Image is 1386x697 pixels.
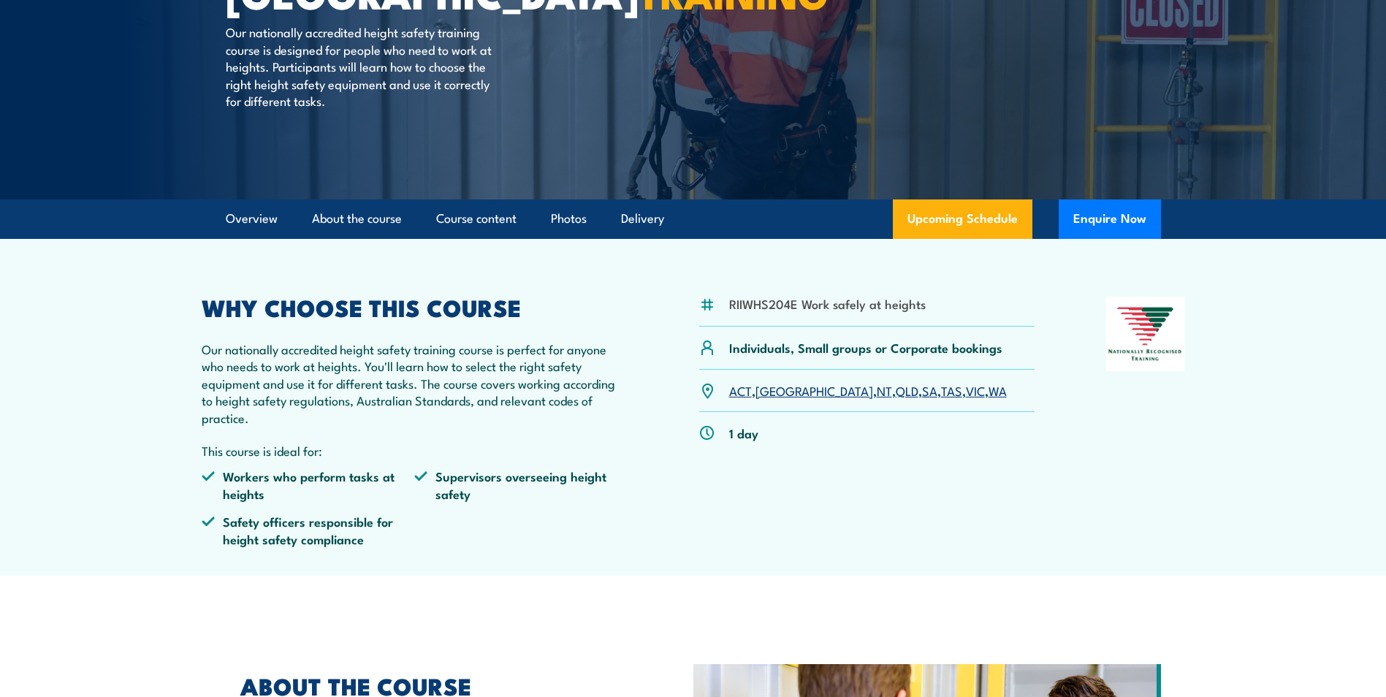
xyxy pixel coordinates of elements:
[436,199,517,238] a: Course content
[941,381,962,399] a: TAS
[202,442,628,459] p: This course is ideal for:
[226,23,492,109] p: Our nationally accredited height safety training course is designed for people who need to work a...
[312,199,402,238] a: About the course
[226,199,278,238] a: Overview
[202,297,628,317] h2: WHY CHOOSE THIS COURSE
[755,381,873,399] a: [GEOGRAPHIC_DATA]
[621,199,664,238] a: Delivery
[729,381,752,399] a: ACT
[240,675,626,696] h2: ABOUT THE COURSE
[966,381,985,399] a: VIC
[414,468,628,502] li: Supervisors overseeing height safety
[877,381,892,399] a: NT
[922,381,937,399] a: SA
[1059,199,1161,239] button: Enquire Now
[202,468,415,502] li: Workers who perform tasks at heights
[202,340,628,426] p: Our nationally accredited height safety training course is perfect for anyone who needs to work a...
[729,424,758,441] p: 1 day
[896,381,918,399] a: QLD
[893,199,1032,239] a: Upcoming Schedule
[1106,297,1185,371] img: Nationally Recognised Training logo.
[729,382,1007,399] p: , , , , , , ,
[989,381,1007,399] a: WA
[729,295,926,312] li: RIIWHS204E Work safely at heights
[202,513,415,547] li: Safety officers responsible for height safety compliance
[729,339,1002,356] p: Individuals, Small groups or Corporate bookings
[551,199,587,238] a: Photos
